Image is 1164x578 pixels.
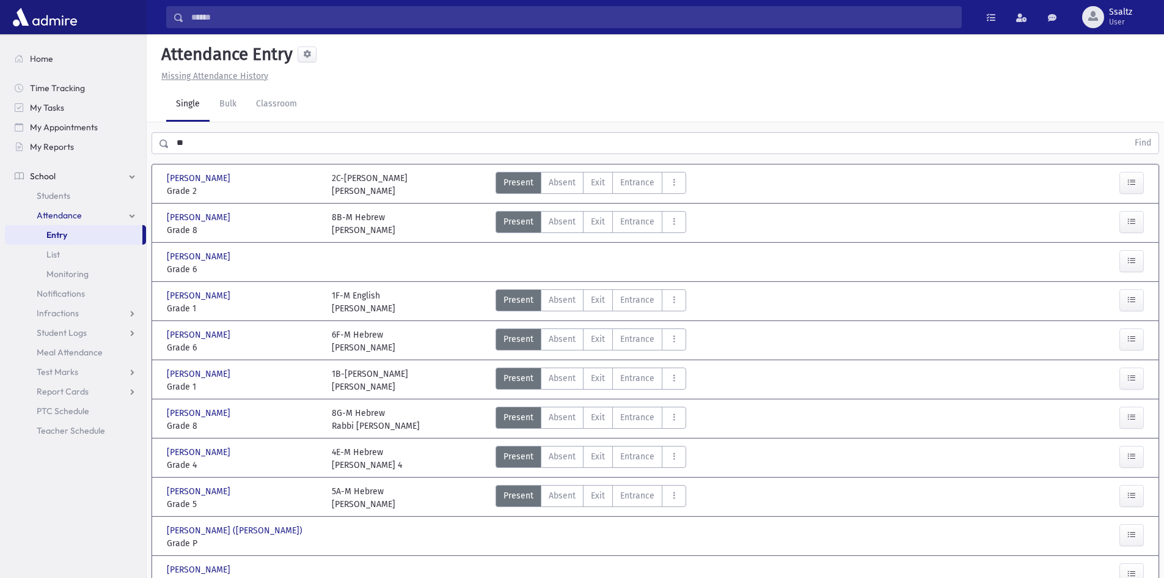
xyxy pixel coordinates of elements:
span: Absent [549,489,576,502]
a: Notifications [5,284,146,303]
span: Entrance [620,333,654,346]
a: Attendance [5,206,146,225]
span: Entrance [620,176,654,189]
span: Exit [591,450,605,463]
span: [PERSON_NAME] [167,211,233,224]
div: AttTypes [496,407,686,432]
span: School [30,171,56,182]
span: [PERSON_NAME] [167,289,233,302]
span: Report Cards [37,386,89,397]
span: My Appointments [30,122,98,133]
a: My Reports [5,137,146,157]
span: Exit [591,333,605,346]
div: AttTypes [496,172,686,198]
span: [PERSON_NAME] [167,563,233,576]
a: Report Cards [5,382,146,401]
h5: Attendance Entry [156,44,293,65]
div: 5A-M Hebrew [PERSON_NAME] [332,485,395,511]
span: [PERSON_NAME] [167,368,233,380]
span: Grade 6 [167,341,320,354]
div: 1F-M English [PERSON_NAME] [332,289,395,315]
span: Present [503,489,533,502]
span: Monitoring [46,269,89,280]
span: Entry [46,229,67,240]
span: Present [503,372,533,385]
a: Bulk [210,87,246,122]
div: 8G-M Hebrew Rabbi [PERSON_NAME] [332,407,420,432]
button: Find [1127,133,1159,154]
span: [PERSON_NAME] ([PERSON_NAME]) [167,524,305,537]
a: Student Logs [5,323,146,343]
span: Entrance [620,450,654,463]
span: Entrance [620,489,654,502]
div: AttTypes [496,328,686,354]
span: Grade 8 [167,420,320,432]
span: Attendance [37,210,82,221]
span: Absent [549,333,576,346]
span: Entrance [620,294,654,306]
input: Search [184,6,961,28]
a: School [5,166,146,186]
a: Meal Attendance [5,343,146,362]
span: Exit [591,411,605,424]
span: Present [503,411,533,424]
a: Test Marks [5,362,146,382]
div: 4E-M Hebrew [PERSON_NAME] 4 [332,446,402,472]
div: AttTypes [496,211,686,237]
span: [PERSON_NAME] [167,172,233,185]
span: Present [503,215,533,228]
span: Present [503,176,533,189]
a: My Tasks [5,98,146,117]
span: Grade 6 [167,263,320,276]
span: My Reports [30,141,74,152]
u: Missing Attendance History [161,71,268,81]
span: Notifications [37,288,85,299]
span: User [1109,17,1132,27]
a: Infractions [5,303,146,323]
span: Student Logs [37,327,87,338]
span: Time Tracking [30,83,85,94]
img: AdmirePro [10,5,80,29]
span: Entrance [620,411,654,424]
span: PTC Schedule [37,406,89,417]
a: PTC Schedule [5,401,146,421]
div: AttTypes [496,368,686,393]
span: Exit [591,372,605,385]
span: Entrance [620,372,654,385]
span: Entrance [620,215,654,228]
a: Single [166,87,210,122]
span: Students [37,190,70,201]
span: Grade P [167,537,320,550]
span: Grade 1 [167,302,320,315]
a: My Appointments [5,117,146,137]
span: Exit [591,215,605,228]
span: Exit [591,294,605,306]
span: Teacher Schedule [37,425,105,436]
span: Ssaltz [1109,7,1132,17]
span: Absent [549,450,576,463]
a: Missing Attendance History [156,71,268,81]
a: Students [5,186,146,206]
span: Absent [549,372,576,385]
span: Absent [549,176,576,189]
div: AttTypes [496,289,686,315]
span: Meal Attendance [37,347,103,358]
span: Grade 2 [167,185,320,198]
span: Absent [549,411,576,424]
span: [PERSON_NAME] [167,446,233,459]
span: Home [30,53,53,64]
span: Present [503,294,533,306]
a: Classroom [246,87,307,122]
div: 8B-M Hebrew [PERSON_NAME] [332,211,395,237]
a: List [5,245,146,264]
span: Grade 5 [167,498,320,511]
span: Exit [591,176,605,189]
div: 2C-[PERSON_NAME] [PERSON_NAME] [332,172,408,198]
div: AttTypes [496,485,686,511]
span: My Tasks [30,102,64,113]
span: Exit [591,489,605,502]
a: Entry [5,225,142,245]
span: Test Marks [37,366,78,377]
span: [PERSON_NAME] [167,485,233,498]
span: [PERSON_NAME] [167,407,233,420]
